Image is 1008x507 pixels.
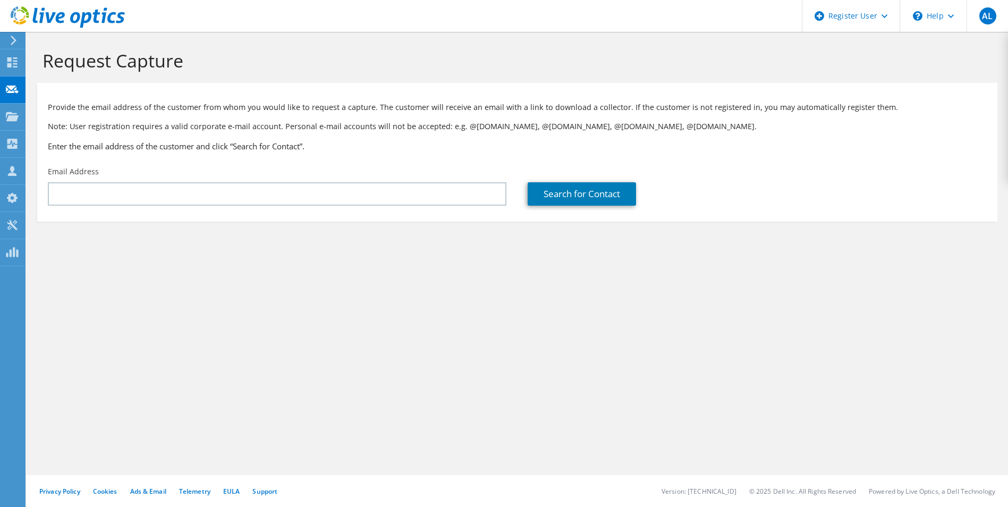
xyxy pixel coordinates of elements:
[223,487,240,496] a: EULA
[179,487,210,496] a: Telemetry
[662,487,736,496] li: Version: [TECHNICAL_ID]
[749,487,856,496] li: © 2025 Dell Inc. All Rights Reserved
[130,487,166,496] a: Ads & Email
[913,11,922,21] svg: \n
[869,487,995,496] li: Powered by Live Optics, a Dell Technology
[48,166,99,177] label: Email Address
[93,487,117,496] a: Cookies
[39,487,80,496] a: Privacy Policy
[48,140,987,152] h3: Enter the email address of the customer and click “Search for Contact”.
[528,182,636,206] a: Search for Contact
[979,7,996,24] span: AL
[252,487,277,496] a: Support
[43,49,987,72] h1: Request Capture
[48,121,987,132] p: Note: User registration requires a valid corporate e-mail account. Personal e-mail accounts will ...
[48,102,987,113] p: Provide the email address of the customer from whom you would like to request a capture. The cust...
